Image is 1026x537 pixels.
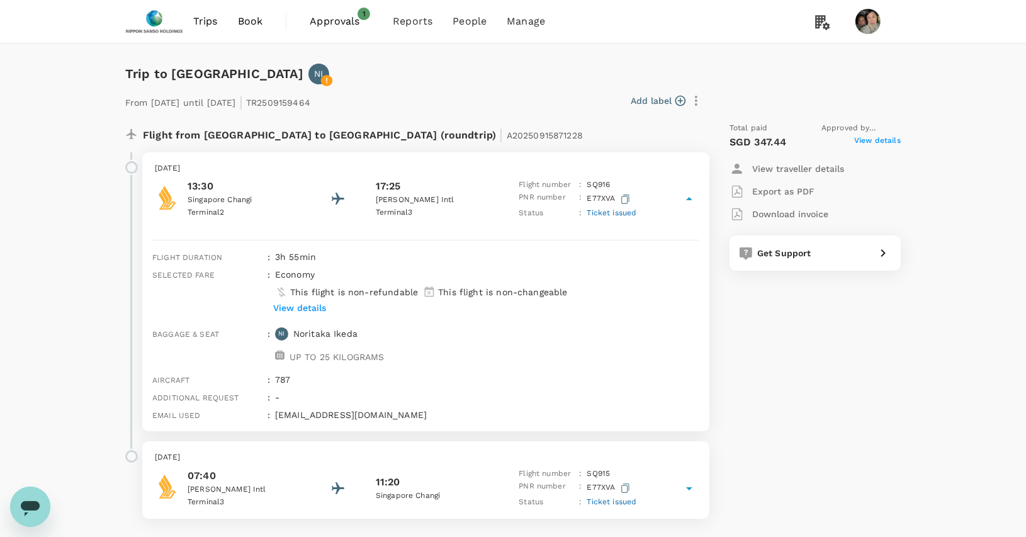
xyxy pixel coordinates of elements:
p: From [DATE] until [DATE] TR2509159464 [125,89,310,112]
p: View traveller details [752,162,844,175]
span: Trips [193,14,218,29]
p: UP TO 25 KILOGRAMS [290,351,385,363]
p: Flight from [GEOGRAPHIC_DATA] to [GEOGRAPHIC_DATA] (roundtrip) [143,122,583,145]
span: Ticket issued [587,208,637,217]
p: This flight is non-changeable [438,286,567,298]
p: [DATE] [155,451,697,464]
div: : [262,386,270,404]
p: : [579,496,582,509]
span: | [499,126,503,144]
img: Singapore Airlines [155,474,180,499]
p: 17:25 [376,179,401,194]
img: baggage-icon [275,351,285,360]
div: : [262,404,270,421]
p: PNR number [519,480,574,496]
div: : [262,322,270,368]
span: | [239,93,243,111]
p: [EMAIL_ADDRESS][DOMAIN_NAME] [275,409,699,421]
div: 787 [270,368,699,386]
button: View traveller details [730,157,844,180]
img: Nippon Sanso Holdings Singapore Pte Ltd [125,8,183,35]
p: Noritaka Ikeda [293,327,358,340]
span: Flight duration [152,253,222,262]
p: : [579,179,582,191]
span: 1 [358,8,370,20]
span: Email used [152,411,201,420]
p: 3h 55min [275,251,699,263]
p: PNR number [519,191,574,207]
p: NI [278,329,285,338]
p: 13:30 [188,179,301,194]
p: : [579,468,582,480]
span: Ticket issued [587,497,637,506]
p: E77XVA [587,480,633,496]
span: Manage [507,14,545,29]
p: Download invoice [752,208,828,220]
p: Terminal 2 [188,206,301,219]
img: Singapore Airlines [155,185,180,210]
h6: Trip to [GEOGRAPHIC_DATA] [125,64,303,84]
p: SGD 347.44 [730,135,787,150]
p: Flight number [519,468,574,480]
div: : [262,368,270,386]
img: Waimin Zwetsloot Tin [855,9,881,34]
p: economy [275,268,315,281]
p: : [579,191,582,207]
p: Terminal 3 [376,206,489,219]
p: This flight is non-refundable [290,286,418,298]
button: View details [270,298,329,317]
span: Approved by [821,122,901,135]
span: Approvals [310,14,373,29]
span: Book [238,14,263,29]
p: SQ 916 [587,179,611,191]
p: [DATE] [155,162,697,175]
iframe: Button to launch messaging window [10,487,50,527]
span: Reports [393,14,432,29]
p: [PERSON_NAME] Intl [376,194,489,206]
p: Flight number [519,179,574,191]
span: Baggage & seat [152,330,219,339]
p: E77XVA [587,191,633,207]
p: : [579,480,582,496]
p: [PERSON_NAME] Intl [188,483,301,496]
button: Add label [631,94,685,107]
p: Singapore Changi [188,194,301,206]
p: SQ 915 [587,468,611,480]
p: NI [314,67,323,80]
span: Selected fare [152,271,215,280]
span: A20250915871228 [507,130,583,140]
button: Download invoice [730,203,828,225]
p: View details [273,302,326,314]
button: Export as PDF [730,180,815,203]
p: Export as PDF [752,185,815,198]
div: : [262,263,270,322]
p: 07:40 [188,468,301,483]
p: : [579,207,582,220]
span: Get Support [757,248,811,258]
span: Total paid [730,122,768,135]
p: Singapore Changi [376,490,489,502]
span: People [453,14,487,29]
p: Status [519,207,574,220]
p: Status [519,496,574,509]
span: View details [854,135,901,150]
p: Terminal 3 [188,496,301,509]
p: 11:20 [376,475,400,490]
div: - [270,386,699,404]
div: : [262,246,270,263]
span: Additional request [152,393,239,402]
span: Aircraft [152,376,189,385]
